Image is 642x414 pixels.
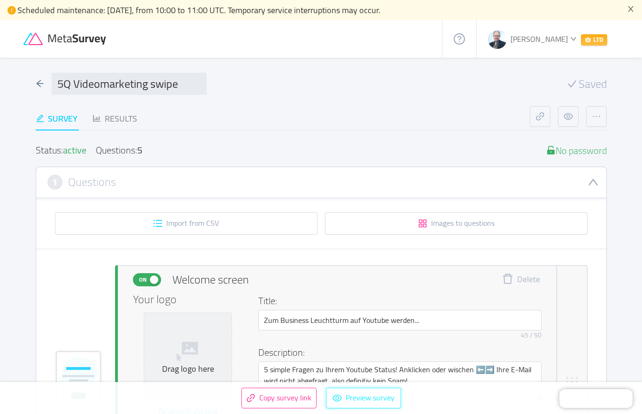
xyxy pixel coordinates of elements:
span: Your logo [133,294,177,305]
iframe: Chatra live chat [559,389,633,408]
div: Status: [36,146,86,155]
span: On [136,274,149,286]
i: icon: bar-chart [93,114,101,123]
div: icon: arrow-left [36,77,44,90]
i: icon: question-circle [454,33,465,45]
button: icon: appstoreImages to questions [325,212,588,235]
div: Survey [36,112,77,125]
i: icon: exclamation-circle [8,6,16,15]
button: icon: unordered-listImport from CSV [55,212,317,235]
div: Results [93,112,137,125]
div: 5 [137,141,142,159]
img: 187401563e0c65203caccd86d86b121c [488,30,507,49]
h4: Description: [258,345,536,360]
div: No password [546,146,607,155]
h3: Questions [68,177,116,187]
i: icon: close [627,5,634,13]
span: Welcome screen [172,271,249,288]
span: active [63,141,86,159]
div: Drag logo here [148,364,228,375]
button: icon: link [530,106,550,127]
button: icon: linkCopy survey link [241,388,317,408]
i: icon: down [570,36,576,42]
button: icon: eyePreview survey [326,388,401,408]
span: Scheduled maintenance: [DATE], from 10:00 to 11:00 UTC. Temporary service interruptions may occur. [17,2,380,18]
h4: Title: [258,294,536,308]
button: icon: eye [558,106,579,127]
span: Drag logo here [144,313,232,400]
input: Survey name [52,73,207,95]
span: LTD [581,34,607,46]
button: icon: ellipsis [586,106,607,127]
div: Questions: [96,146,142,155]
span: 1 [52,177,57,187]
button: icon: close [627,4,634,14]
span: Saved [579,78,607,90]
input: Welcome [258,310,541,330]
i: icon: check [567,79,577,89]
span: [PERSON_NAME] [511,32,568,46]
i: icon: arrow-left [36,79,44,88]
i: icon: edit [36,114,44,123]
div: 45 / 50 [521,330,541,340]
i: icon: down [588,176,599,188]
i: icon: crown [585,36,591,43]
i: icon: unlock [546,146,556,155]
button: icon: deleteDelete [495,273,547,286]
